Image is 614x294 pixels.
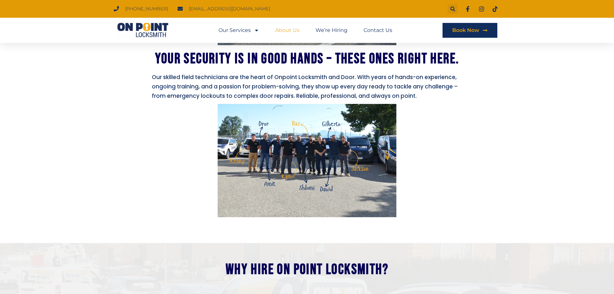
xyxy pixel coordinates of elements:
[364,23,392,38] a: Contact Us
[219,23,259,38] a: Our Services
[53,262,562,277] h2: Why hire On Point Locksmith?
[219,23,392,38] nav: Menu
[218,104,396,217] img: Meet On Point Technicians
[452,28,479,33] span: Book Now
[123,5,168,13] span: [PHONE_NUMBER]
[316,23,347,38] a: We’re Hiring
[127,52,488,66] h2: Your security is in good hands – these ones right here.
[275,23,299,38] a: About Us
[448,4,458,14] div: Search
[187,5,270,13] span: [EMAIL_ADDRESS][DOMAIN_NAME]
[152,73,462,101] p: Our skilled field technicians are the heart of Onpoint Locksmith and Door. With years of hands-on...
[443,23,497,38] a: Book Now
